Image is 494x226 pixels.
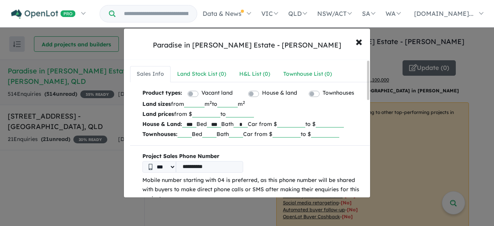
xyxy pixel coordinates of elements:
[414,10,474,17] span: [DOMAIN_NAME]...
[142,109,364,119] p: from $ to
[11,9,76,19] img: Openlot PRO Logo White
[137,70,164,79] div: Sales Info
[201,88,233,98] label: Vacant land
[283,70,332,79] div: Townhouse List ( 0 )
[142,88,182,99] b: Product types:
[142,152,364,161] b: Project Sales Phone Number
[239,70,270,79] div: H&L List ( 0 )
[142,121,182,127] b: House & Land:
[149,164,152,170] img: Phone icon
[153,40,341,50] div: Paradise in [PERSON_NAME] Estate - [PERSON_NAME]
[243,100,245,105] sup: 2
[177,70,226,79] div: Land Stock List ( 0 )
[117,5,195,22] input: Try estate name, suburb, builder or developer
[142,119,364,129] p: Bed Bath Car from $ to $
[142,100,171,107] b: Land sizes
[355,33,362,49] span: ×
[142,129,364,139] p: Bed Bath Car from $ to $
[210,100,212,105] sup: 2
[142,176,364,203] p: Mobile number starting with 04 is preferred, as this phone number will be shared with buyers to m...
[323,88,354,98] label: Townhouses
[142,99,364,109] p: from m to m
[262,88,297,98] label: House & land
[142,110,174,117] b: Land prices
[142,131,178,138] b: Townhouses:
